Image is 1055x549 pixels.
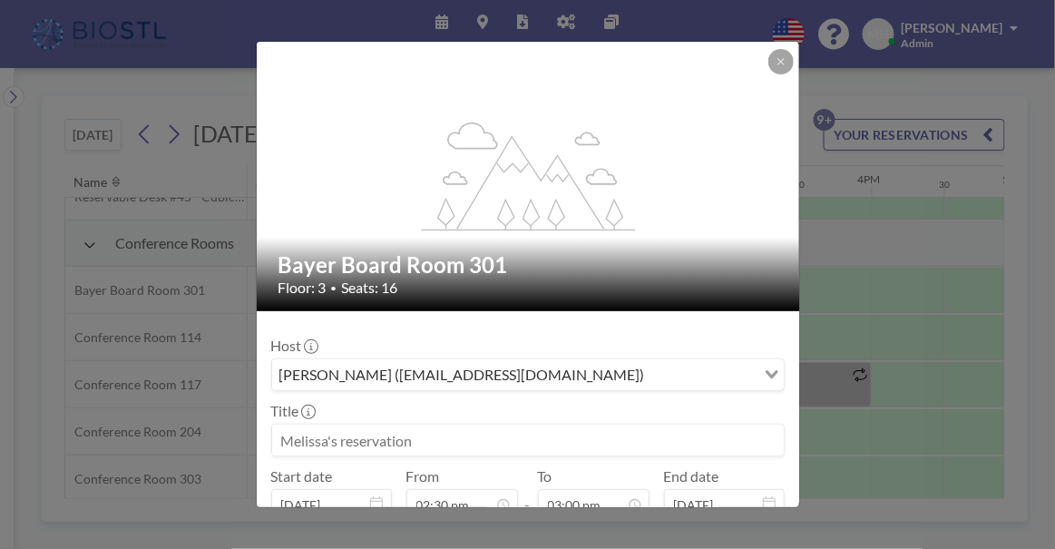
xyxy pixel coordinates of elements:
[525,474,531,514] span: -
[278,279,327,297] span: Floor: 3
[664,467,719,485] label: End date
[278,251,779,279] h2: Bayer Board Room 301
[272,425,784,456] input: Melissa's reservation
[342,279,398,297] span: Seats: 16
[650,363,754,387] input: Search for option
[271,337,317,355] label: Host
[406,467,440,485] label: From
[276,363,649,387] span: [PERSON_NAME] ([EMAIL_ADDRESS][DOMAIN_NAME])
[331,281,337,295] span: •
[421,121,635,230] g: flex-grow: 1.2;
[271,402,314,420] label: Title
[538,467,552,485] label: To
[271,467,333,485] label: Start date
[272,359,784,390] div: Search for option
